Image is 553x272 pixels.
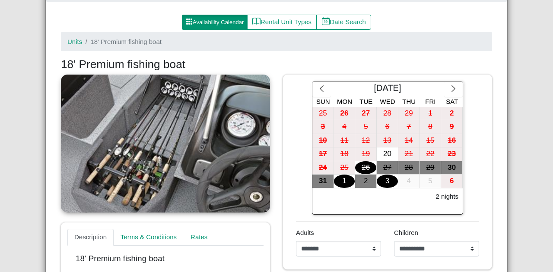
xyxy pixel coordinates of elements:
div: 3 [312,120,334,134]
button: 2 [355,175,377,188]
div: 2 [441,107,462,120]
button: 1 [334,175,356,188]
button: 3 [377,175,398,188]
button: grid3x3 gap fillAvailability Calendar [182,15,248,30]
button: 21 [398,147,420,161]
button: 31 [312,175,334,188]
button: 27 [355,107,377,121]
span: 18' Premium fishing boat [90,38,162,45]
button: 8 [420,120,442,134]
button: 6 [441,175,463,188]
a: Units [67,38,82,45]
button: 17 [312,147,334,161]
span: Tue [359,98,372,105]
div: 7 [398,120,420,134]
button: calendar dateDate Search [316,15,371,30]
div: 1 [420,107,441,120]
button: 9 [441,120,463,134]
button: 2 [441,107,463,121]
button: 29 [420,161,442,175]
button: 12 [355,134,377,148]
button: 5 [420,175,442,188]
div: 11 [334,134,355,147]
button: 1 [420,107,442,121]
button: 28 [398,161,420,175]
a: Description [67,229,114,246]
div: 21 [398,147,420,161]
div: 25 [312,107,334,120]
div: 24 [312,161,334,175]
div: 17 [312,147,334,161]
button: 4 [334,120,356,134]
a: Terms & Conditions [114,229,184,246]
div: 2 [355,175,376,188]
span: Mon [337,98,352,105]
div: 27 [355,107,376,120]
div: 3 [377,175,398,188]
button: 22 [420,147,442,161]
span: Wed [380,98,395,105]
button: chevron right [444,81,463,97]
span: Thu [402,98,416,105]
button: 5 [355,120,377,134]
h6: 2 nights [435,193,458,200]
button: 29 [398,107,420,121]
div: 26 [355,161,376,175]
button: 13 [377,134,398,148]
span: Adults [296,229,314,236]
div: 28 [398,161,420,175]
button: 28 [377,107,398,121]
div: 14 [398,134,420,147]
div: 31 [312,175,334,188]
div: 26 [334,107,355,120]
button: chevron left [312,81,331,97]
button: 20 [377,147,398,161]
div: 18 [334,147,355,161]
button: 10 [312,134,334,148]
button: 24 [312,161,334,175]
div: 10 [312,134,334,147]
button: 3 [312,120,334,134]
button: 14 [398,134,420,148]
span: Sat [446,98,458,105]
p: 18' Premium fishing boat [76,254,255,264]
div: 4 [398,175,420,188]
svg: calendar date [322,17,330,25]
div: 5 [420,175,441,188]
a: Rates [184,229,214,246]
button: 6 [377,120,398,134]
svg: chevron left [318,84,326,93]
span: Fri [425,98,435,105]
button: 23 [441,147,463,161]
button: 16 [441,134,463,148]
button: bookRental Unit Types [247,15,317,30]
button: 4 [398,175,420,188]
span: Sun [316,98,330,105]
div: 1 [334,175,355,188]
div: 29 [398,107,420,120]
button: 26 [334,107,356,121]
svg: grid3x3 gap fill [186,18,193,25]
h3: 18' Premium fishing boat [61,58,492,72]
div: [DATE] [331,81,444,97]
button: 7 [398,120,420,134]
button: 15 [420,134,442,148]
div: 28 [377,107,398,120]
button: 25 [334,161,356,175]
svg: chevron right [449,84,458,93]
button: 27 [377,161,398,175]
button: 19 [355,147,377,161]
span: Children [394,229,418,236]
